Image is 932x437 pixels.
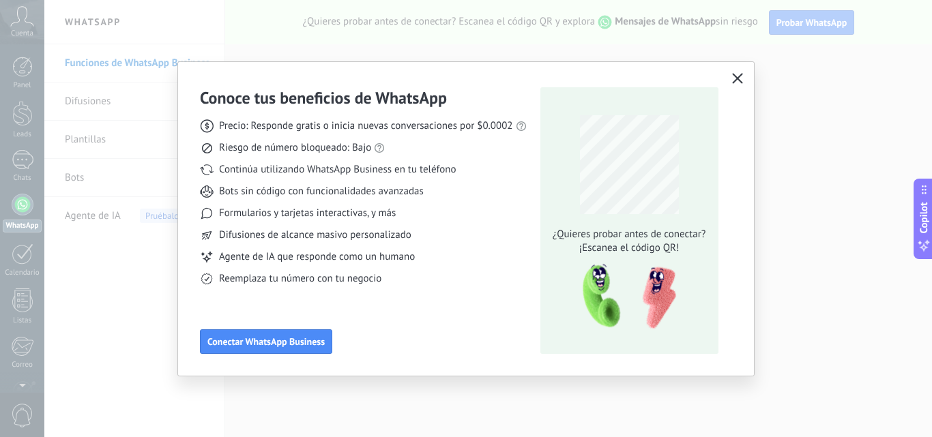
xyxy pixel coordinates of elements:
[549,241,710,255] span: ¡Escanea el código QR!
[200,87,447,108] h3: Conoce tus beneficios de WhatsApp
[219,141,371,155] span: Riesgo de número bloqueado: Bajo
[571,260,679,333] img: qr-pic-1x.png
[219,250,415,264] span: Agente de IA que responde como un humano
[219,272,381,286] span: Reemplaza tu número con tu negocio
[219,185,424,198] span: Bots sin código con funcionalidades avanzadas
[917,202,931,233] span: Copilot
[219,207,396,220] span: Formularios y tarjetas interactivas, y más
[207,337,325,346] span: Conectar WhatsApp Business
[219,119,513,133] span: Precio: Responde gratis o inicia nuevas conversaciones por $0.0002
[219,228,411,242] span: Difusiones de alcance masivo personalizado
[219,163,456,177] span: Continúa utilizando WhatsApp Business en tu teléfono
[200,329,332,354] button: Conectar WhatsApp Business
[549,228,710,241] span: ¿Quieres probar antes de conectar?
